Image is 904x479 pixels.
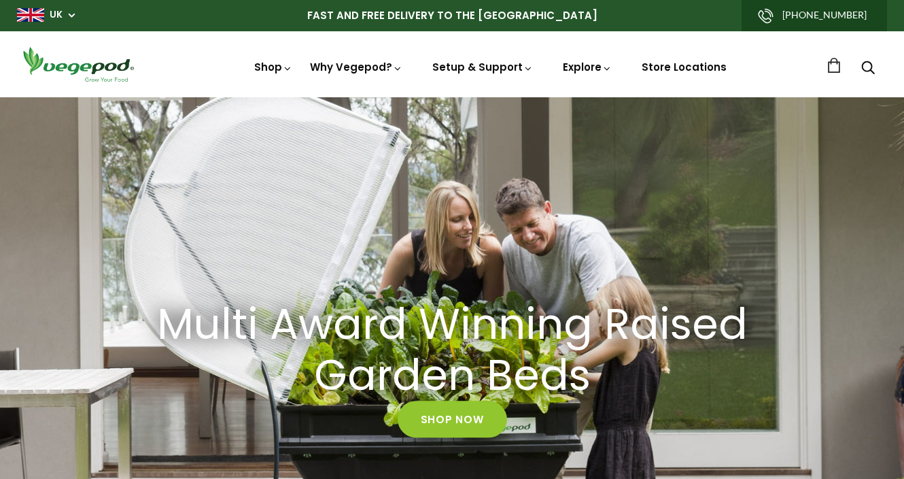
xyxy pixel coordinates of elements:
a: Search [861,62,875,76]
h2: Multi Award Winning Raised Garden Beds [146,299,758,401]
a: Store Locations [642,60,727,74]
a: Why Vegepod? [310,60,402,74]
img: gb_large.png [17,8,44,22]
img: Vegepod [17,45,139,84]
a: Explore [563,60,612,74]
a: Shop Now [398,401,507,438]
a: Shop [254,60,292,74]
a: Setup & Support [432,60,533,74]
a: Multi Award Winning Raised Garden Beds [129,299,775,401]
a: UK [50,8,63,22]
